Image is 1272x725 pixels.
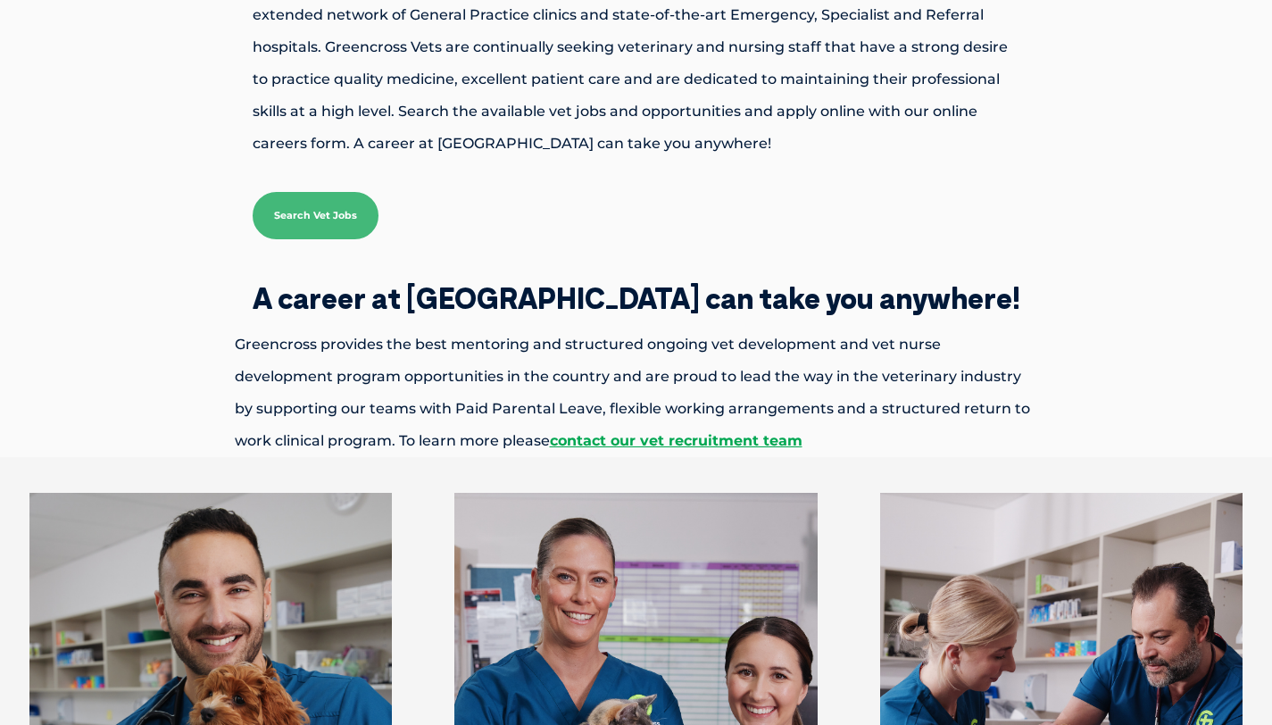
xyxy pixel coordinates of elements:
[550,432,802,449] a: contact our vet recruitment team
[172,284,1101,312] h2: A career at [GEOGRAPHIC_DATA] can take you anywhere!
[253,192,378,239] a: Search Vet Jobs
[172,329,1101,457] p: Greencross provides the best mentoring and structured ongoing vet development and vet nurse devel...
